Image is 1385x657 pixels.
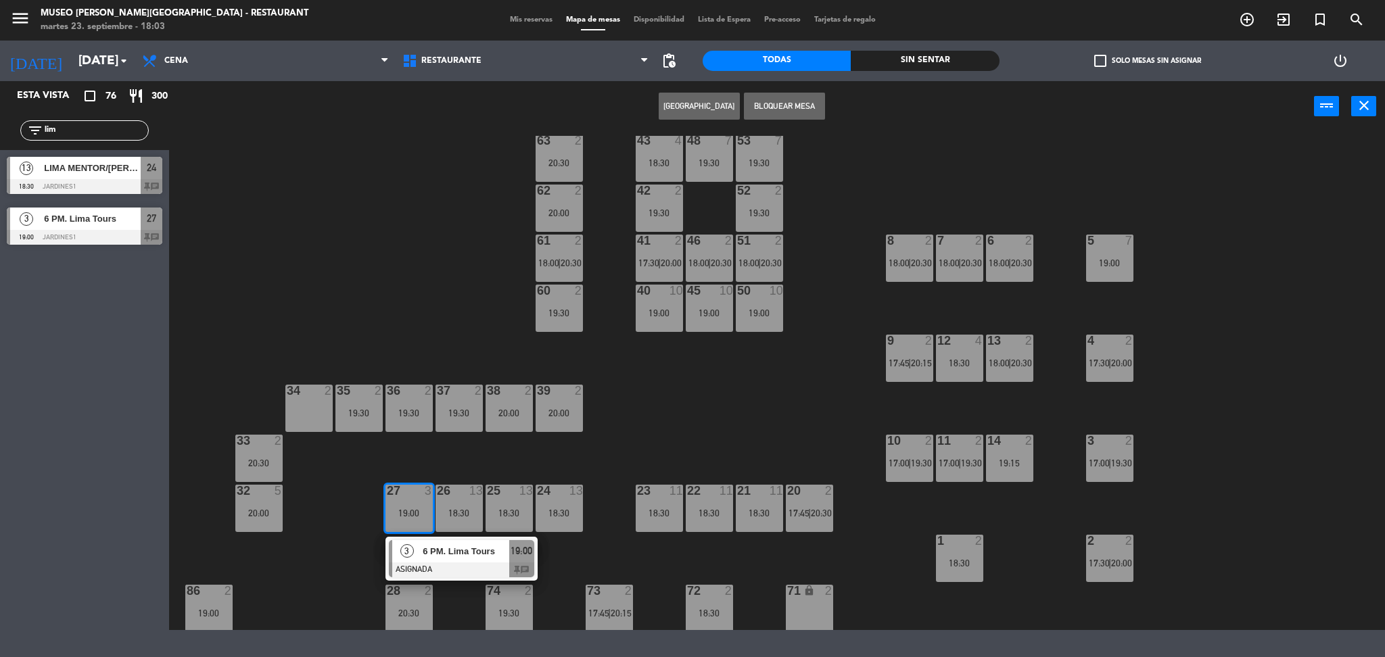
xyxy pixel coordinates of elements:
div: 13 [987,335,988,347]
span: 6 PM. Lima Tours [423,544,509,558]
div: 19:00 [385,508,433,518]
div: 2 [1087,535,1088,547]
div: 8 [887,235,888,247]
div: 48 [687,135,688,147]
span: | [958,458,961,468]
div: 2 [225,585,233,597]
div: 19:00 [185,608,233,618]
div: 4 [1087,335,1088,347]
div: 19:00 [686,308,733,318]
div: 7 [725,135,733,147]
i: menu [10,8,30,28]
i: search [1348,11,1365,28]
div: 23 [637,485,638,497]
div: 2 [775,235,783,247]
span: Disponibilidad [627,16,691,24]
span: 20:15 [611,608,632,618]
span: | [1008,258,1011,268]
div: 20:00 [486,408,533,418]
div: 20:30 [235,458,283,468]
div: 2 [725,235,733,247]
div: 2 [275,435,283,447]
div: Todas [703,51,851,71]
div: 13 [469,485,483,497]
div: 2 [375,385,383,397]
div: 14 [987,435,988,447]
span: 20:30 [911,258,932,268]
div: 52 [737,185,738,197]
div: 19:30 [335,408,383,418]
span: | [1108,358,1111,368]
span: 24 [147,160,156,176]
span: 17:30 [638,258,659,268]
div: 20:30 [536,158,583,168]
span: | [708,258,711,268]
i: crop_square [82,88,98,104]
button: Bloquear Mesa [744,93,825,120]
div: 21 [737,485,738,497]
span: 76 [105,89,116,104]
span: check_box_outline_blank [1094,55,1106,67]
span: 20:30 [961,258,982,268]
span: 20:30 [1011,258,1032,268]
div: 18:30 [936,358,983,368]
span: Restaurante [421,56,482,66]
div: 19:00 [636,308,683,318]
div: 2 [525,385,533,397]
i: close [1356,97,1372,114]
div: 4 [675,135,683,147]
div: 2 [575,185,583,197]
div: martes 23. septiembre - 18:03 [41,20,308,34]
div: 42 [637,185,638,197]
div: 22 [687,485,688,497]
div: 19:00 [736,308,783,318]
div: 2 [975,435,983,447]
div: 2 [925,235,933,247]
span: Cena [164,56,188,66]
div: 11 [670,485,683,497]
i: lock [803,585,815,596]
div: 3 [425,485,433,497]
span: 17:45 [588,608,609,618]
div: Museo [PERSON_NAME][GEOGRAPHIC_DATA] - Restaurant [41,7,308,20]
i: power_settings_new [1332,53,1348,69]
i: arrow_drop_down [116,53,132,69]
button: close [1351,96,1376,116]
div: 2 [1025,335,1033,347]
div: 20:00 [536,408,583,418]
div: 2 [575,235,583,247]
span: 3 [400,544,414,558]
span: Tarjetas de regalo [807,16,883,24]
span: Lista de Espera [691,16,757,24]
div: 18:30 [486,508,533,518]
i: power_input [1319,97,1335,114]
div: 2 [675,185,683,197]
div: 11 [720,485,733,497]
div: 41 [637,235,638,247]
div: 2 [675,235,683,247]
div: 10 [887,435,888,447]
span: LIMA MENTOR/[PERSON_NAME] x13 [44,161,141,175]
span: 20:30 [811,508,832,518]
span: | [1108,558,1111,568]
div: 5 [275,485,283,497]
div: 2 [625,585,633,597]
span: 20:30 [711,258,732,268]
span: 20:00 [1111,558,1132,568]
span: 20:30 [1011,358,1032,368]
div: 53 [737,135,738,147]
span: | [558,258,561,268]
div: 19:30 [736,208,783,218]
span: 17:30 [1089,558,1110,568]
span: 6 PM. Lima Tours [44,212,141,226]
